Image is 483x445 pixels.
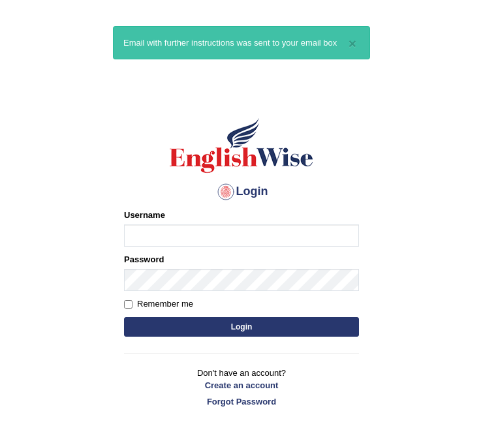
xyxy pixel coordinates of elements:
div: Email with further instructions was sent to your email box [113,26,370,59]
button: × [349,37,356,50]
a: Forgot Password [124,395,359,408]
label: Username [124,209,165,221]
input: Remember me [124,300,132,309]
a: Create an account [124,379,359,391]
label: Password [124,253,164,266]
h4: Login [124,181,359,202]
p: Don't have an account? [124,367,359,407]
label: Remember me [124,298,193,311]
button: Login [124,317,359,337]
img: Logo of English Wise sign in for intelligent practice with AI [167,116,316,175]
